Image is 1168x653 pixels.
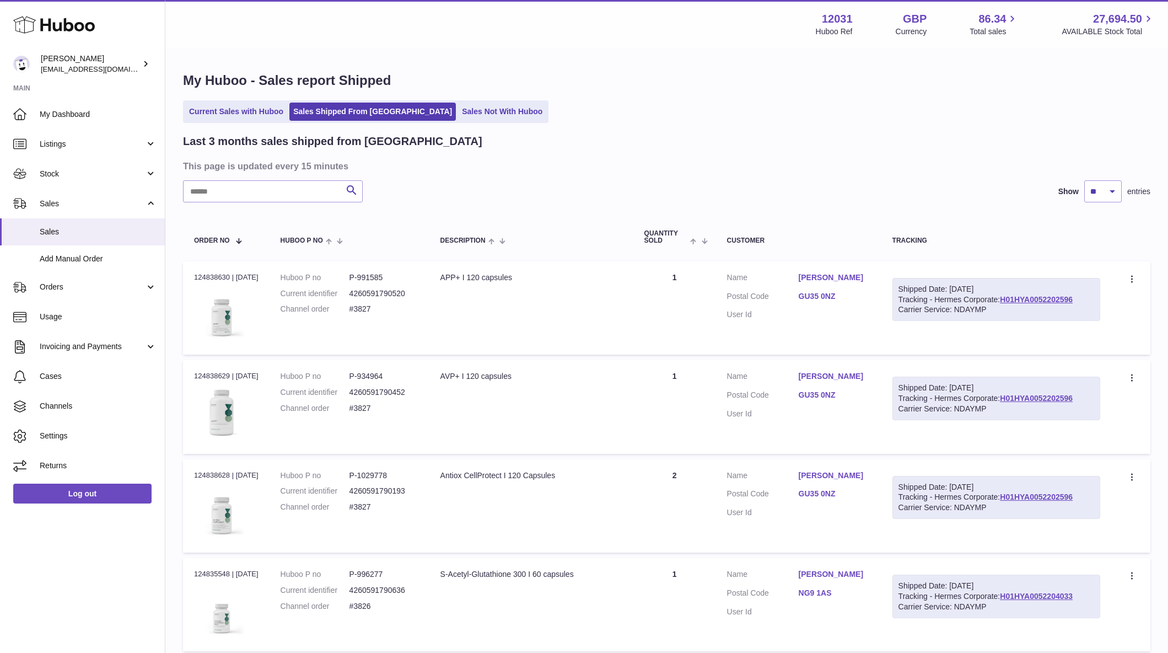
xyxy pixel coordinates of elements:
div: Shipped Date: [DATE] [898,383,1095,393]
dt: Huboo P no [281,569,349,580]
div: Carrier Service: NDAYMP [898,502,1095,513]
div: Carrier Service: NDAYMP [898,404,1095,414]
dd: 4260591790193 [349,486,418,496]
a: [PERSON_NAME] [799,569,870,580]
a: [PERSON_NAME] [799,470,870,481]
dt: Channel order [281,502,349,512]
span: Total sales [970,26,1019,37]
dt: Current identifier [281,585,349,596]
div: Shipped Date: [DATE] [898,482,1095,493]
img: 1720424458.jpg [194,583,249,638]
dt: Channel order [281,304,349,314]
a: 27,694.50 AVAILABLE Stock Total [1062,12,1155,37]
a: Sales Not With Huboo [458,103,546,121]
dd: #3827 [349,502,418,512]
dt: Channel order [281,601,349,612]
dt: Huboo P no [281,272,349,283]
dd: 4260591790520 [349,288,418,299]
dt: Channel order [281,403,349,414]
img: admin@makewellforyou.com [13,56,30,72]
dt: Postal Code [727,588,799,601]
dd: P-934964 [349,371,418,382]
dt: Postal Code [727,390,799,403]
div: Tracking - Hermes Corporate: [892,476,1101,520]
dt: Current identifier [281,387,349,398]
a: NG9 1AS [799,588,870,598]
span: Returns [40,461,157,471]
div: 124838629 | [DATE] [194,371,259,381]
a: [PERSON_NAME] [799,371,870,382]
a: [PERSON_NAME] [799,272,870,283]
dt: Postal Code [727,489,799,502]
div: Shipped Date: [DATE] [898,581,1095,591]
a: GU35 0NZ [799,489,870,499]
dd: #3826 [349,601,418,612]
span: Sales [40,227,157,237]
a: H01HYA0052204033 [1000,592,1073,601]
div: Tracking - Hermes Corporate: [892,377,1101,420]
dt: Huboo P no [281,371,349,382]
a: H01HYA0052202596 [1000,394,1073,403]
div: Huboo Ref [816,26,853,37]
div: 124835548 | [DATE] [194,569,259,579]
dt: User Id [727,607,799,617]
a: 86.34 Total sales [970,12,1019,37]
img: 120311718618411.jpg [194,385,249,440]
strong: GBP [903,12,927,26]
dt: Current identifier [281,486,349,496]
span: Cases [40,371,157,382]
span: Add Manual Order [40,254,157,264]
span: Invoicing and Payments [40,341,145,352]
dt: Name [727,272,799,286]
h3: This page is updated every 15 minutes [183,160,1148,172]
div: Shipped Date: [DATE] [898,284,1095,295]
span: 86.34 [978,12,1006,26]
a: H01HYA0052202596 [1000,493,1073,501]
dd: #3827 [349,304,418,314]
div: S-Acetyl-Glutathione 300 I 60 capsules [440,569,622,580]
span: My Dashboard [40,109,157,120]
div: APP+ I 120 capsules [440,272,622,283]
div: Carrier Service: NDAYMP [898,602,1095,612]
span: Sales [40,199,145,209]
dt: User Id [727,309,799,320]
a: Sales Shipped From [GEOGRAPHIC_DATA] [289,103,456,121]
span: Order No [194,237,230,244]
span: Description [440,237,486,244]
dd: P-991585 [349,272,418,283]
span: entries [1127,186,1150,197]
span: Huboo P no [281,237,323,244]
td: 1 [633,558,716,651]
dt: Postal Code [727,291,799,304]
div: Tracking [892,237,1101,244]
strong: 12031 [822,12,853,26]
dd: 4260591790452 [349,387,418,398]
div: Antiox CellProtect I 120 Capsules [440,470,622,481]
dt: Name [727,569,799,582]
dt: User Id [727,409,799,419]
span: AVAILABLE Stock Total [1062,26,1155,37]
div: Carrier Service: NDAYMP [898,304,1095,315]
a: Log out [13,484,152,504]
span: Settings [40,431,157,441]
dd: P-1029778 [349,470,418,481]
dd: 4260591790636 [349,585,418,596]
a: Current Sales with Huboo [185,103,287,121]
img: 120311718617736.jpg [194,286,249,341]
dt: Name [727,470,799,484]
dt: Current identifier [281,288,349,299]
td: 2 [633,459,716,553]
div: 124838630 | [DATE] [194,272,259,282]
span: Usage [40,312,157,322]
h2: Last 3 months sales shipped from [GEOGRAPHIC_DATA] [183,134,482,149]
a: H01HYA0052202596 [1000,295,1073,304]
div: Customer [727,237,870,244]
span: 27,694.50 [1093,12,1142,26]
h1: My Huboo - Sales report Shipped [183,72,1150,89]
div: [PERSON_NAME] [41,53,140,74]
span: Orders [40,282,145,292]
a: GU35 0NZ [799,291,870,302]
span: Quantity Sold [644,230,688,244]
dt: Huboo P no [281,470,349,481]
div: Tracking - Hermes Corporate: [892,278,1101,322]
